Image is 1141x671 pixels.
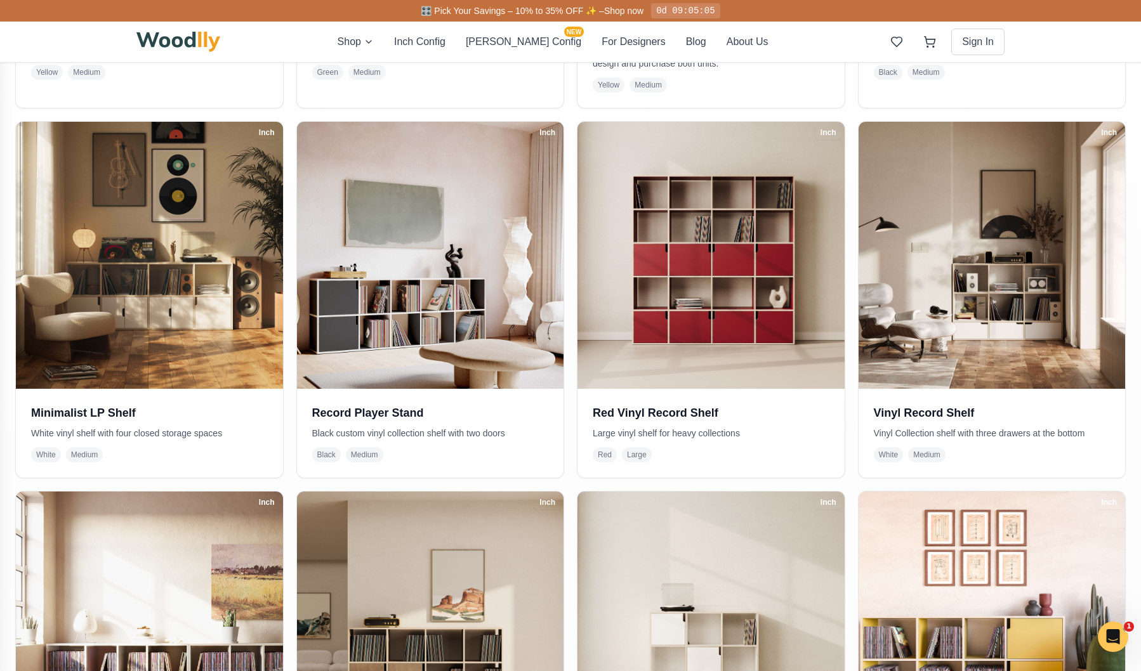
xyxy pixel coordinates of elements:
[312,404,549,422] h3: Record Player Stand
[604,6,643,16] a: Shop now
[136,32,220,52] img: Woodlly
[68,65,105,80] span: Medium
[394,34,445,49] button: Inch Config
[31,427,268,440] p: White vinyl shelf with four closed storage spaces
[859,122,1126,389] img: Vinyl Record Shelf
[907,65,945,80] span: Medium
[346,447,383,462] span: Medium
[1098,622,1128,652] iframe: Intercom live chat
[312,65,343,80] span: Green
[874,65,902,80] span: Black
[534,495,561,509] div: Inch
[312,427,549,440] p: Black custom vinyl collection shelf with two doors
[348,65,386,80] span: Medium
[312,447,341,462] span: Black
[31,404,268,422] h3: Minimalist LP Shelf
[466,34,581,49] button: [PERSON_NAME] ConfigNEW
[622,447,652,462] span: Large
[874,447,904,462] span: White
[31,447,61,462] span: White
[593,447,617,462] span: Red
[16,122,283,389] img: Minimalist LP Shelf
[651,3,720,18] div: 0d 09:05:05
[577,122,845,389] img: Red Vinyl Record Shelf
[593,427,829,440] p: Large vinyl shelf for heavy collections
[564,27,584,37] span: NEW
[1095,126,1123,140] div: Inch
[686,34,706,49] button: Blog
[66,447,103,462] span: Medium
[338,34,374,49] button: Shop
[1095,495,1123,509] div: Inch
[874,427,1111,440] p: Vinyl Collection shelf with three drawers at the bottom
[630,77,667,93] span: Medium
[253,126,280,140] div: Inch
[908,447,946,462] span: Medium
[421,6,603,16] span: 🎛️ Pick Your Savings – 10% to 35% OFF ✨ –
[727,34,768,49] button: About Us
[534,126,561,140] div: Inch
[815,495,842,509] div: Inch
[253,495,280,509] div: Inch
[1124,622,1134,632] span: 1
[297,122,564,389] img: Record Player Stand
[874,404,1111,422] h3: Vinyl Record Shelf
[593,404,829,422] h3: Red Vinyl Record Shelf
[815,126,842,140] div: Inch
[602,34,665,49] button: For Designers
[593,77,624,93] span: Yellow
[951,29,1005,55] button: Sign In
[31,65,63,80] span: Yellow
